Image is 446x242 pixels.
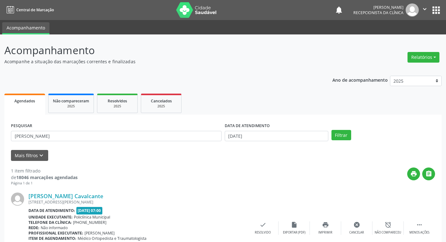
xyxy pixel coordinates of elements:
button: Mais filtroskeyboard_arrow_down [11,150,48,161]
i: insert_drive_file [291,221,298,228]
span: [PHONE_NUMBER] [73,220,106,225]
div: Exportar (PDF) [283,230,305,235]
div: 2025 [146,104,177,109]
img: img [406,3,419,17]
b: Item de agendamento: [28,236,76,241]
input: Nome, CNS [11,131,222,142]
div: Imprimir [318,230,332,235]
span: Central de Marcação [16,7,54,13]
div: Menos ações [409,230,429,235]
div: 2025 [53,104,89,109]
span: Resolvidos [108,98,127,104]
span: [DATE] 07:00 [76,207,103,214]
a: Acompanhamento [2,22,49,34]
button:  [419,3,431,17]
button:  [422,167,435,180]
span: Não informado [41,225,68,230]
button: apps [431,5,442,16]
b: Telefone da clínica: [28,220,72,225]
strong: 18046 marcações agendadas [16,174,78,180]
img: img [11,193,24,206]
div: Resolvido [255,230,271,235]
b: Data de atendimento: [28,208,75,213]
div: [STREET_ADDRESS][PERSON_NAME] [28,199,247,205]
p: Ano de acompanhamento [332,76,388,84]
b: Rede: [28,225,39,230]
label: PESQUISAR [11,121,32,131]
div: de [11,174,78,181]
div: Página 1 de 1 [11,181,78,186]
span: Não compareceram [53,98,89,104]
div: [PERSON_NAME] [353,5,403,10]
div: 2025 [102,104,133,109]
span: Médico Ortopedista e Traumatologista [78,236,146,241]
span: Recepcionista da clínica [353,10,403,15]
button: Filtrar [331,130,351,141]
a: [PERSON_NAME] Cavalcante [28,193,103,199]
div: Cancelar [349,230,364,235]
span: Agendados [14,98,35,104]
b: Unidade executante: [28,214,73,220]
label: DATA DE ATENDIMENTO [225,121,270,131]
button: print [407,167,420,180]
i:  [416,221,423,228]
span: Policlínica Municipal [74,214,110,220]
i: print [322,221,329,228]
a: Central de Marcação [4,5,54,15]
span: [PERSON_NAME] [85,230,115,236]
i: print [410,170,417,177]
i: keyboard_arrow_down [38,152,45,159]
input: Selecione um intervalo [225,131,328,142]
button: Relatórios [408,52,439,63]
span: Cancelados [151,98,172,104]
b: Profissional executante: [28,230,83,236]
p: Acompanhamento [4,43,310,58]
p: Acompanhe a situação das marcações correntes e finalizadas [4,58,310,65]
i:  [425,170,432,177]
button: notifications [335,6,343,14]
i:  [421,6,428,13]
i: alarm_off [385,221,392,228]
div: 1 item filtrado [11,167,78,174]
div: Não compareceu [375,230,401,235]
i: cancel [353,221,360,228]
i: check [259,221,266,228]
